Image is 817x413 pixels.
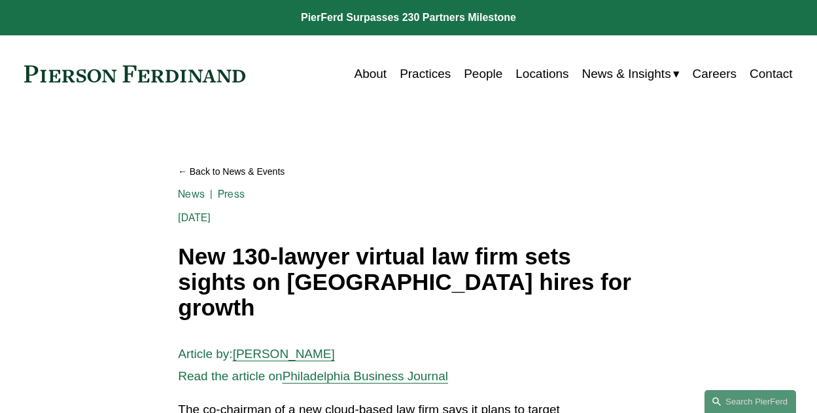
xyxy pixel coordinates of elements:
a: [PERSON_NAME] [233,347,335,361]
span: [DATE] [178,211,211,224]
span: News & Insights [582,63,671,85]
a: Back to News & Events [178,160,638,183]
span: Read the article on [178,369,282,383]
a: Careers [693,62,737,86]
a: Contact [750,62,792,86]
a: Locations [515,62,568,86]
a: Search this site [704,390,796,413]
a: Practices [400,62,451,86]
a: About [355,62,387,86]
a: Press [218,188,245,200]
a: folder dropdown [582,62,680,86]
h1: New 130-lawyer virtual law firm sets sights on [GEOGRAPHIC_DATA] hires for growth [178,244,638,320]
span: Article by: [178,347,232,361]
a: Philadelphia Business Journal [283,369,448,383]
a: People [464,62,502,86]
a: News [178,188,205,200]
